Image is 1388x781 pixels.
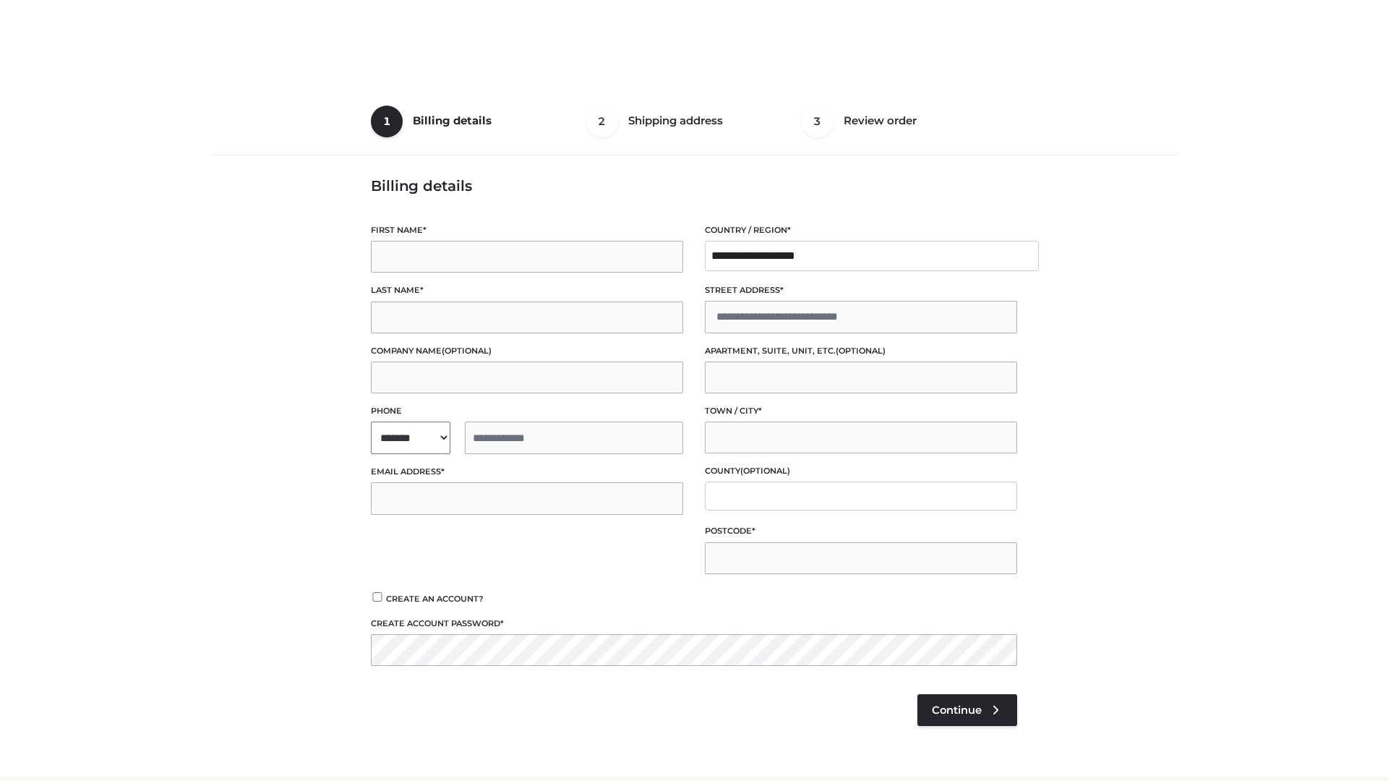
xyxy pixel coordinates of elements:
a: Continue [917,694,1017,726]
span: Review order [844,114,917,127]
span: 1 [371,106,403,137]
span: Create an account? [386,594,484,604]
label: Company name [371,344,683,358]
span: (optional) [836,346,886,356]
label: County [705,464,1017,478]
label: Country / Region [705,223,1017,237]
span: Shipping address [628,114,723,127]
h3: Billing details [371,177,1017,195]
span: 2 [586,106,618,137]
span: Continue [932,704,982,717]
label: Last name [371,283,683,297]
input: Create an account? [371,592,384,602]
span: Billing details [413,114,492,127]
label: Email address [371,465,683,479]
label: Town / City [705,404,1017,418]
label: First name [371,223,683,237]
label: Phone [371,404,683,418]
label: Postcode [705,524,1017,538]
span: (optional) [442,346,492,356]
label: Create account password [371,617,1017,631]
span: 3 [802,106,834,137]
label: Apartment, suite, unit, etc. [705,344,1017,358]
span: (optional) [740,466,790,476]
label: Street address [705,283,1017,297]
